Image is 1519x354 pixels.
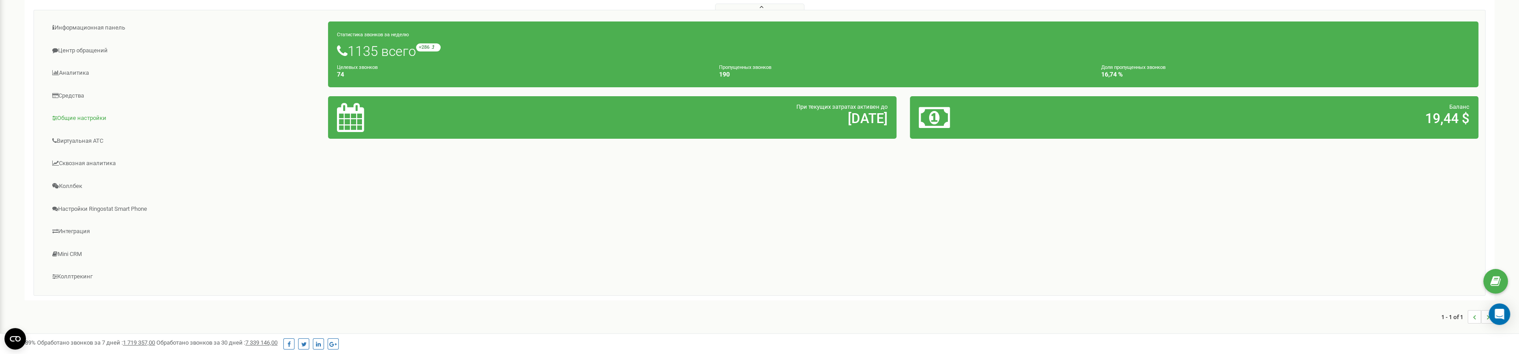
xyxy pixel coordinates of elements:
[41,40,328,62] a: Центр обращений
[41,266,328,288] a: Коллтрекинг
[719,71,1088,78] h4: 190
[337,43,1469,59] h1: 1135 всего
[123,339,155,346] u: 1 719 357,00
[41,243,328,265] a: Mini CRM
[1107,111,1469,126] h2: 19,44 $
[337,32,409,38] small: Статистика звонков за неделю
[1489,303,1510,325] div: Open Intercom Messenger
[41,198,328,220] a: Настройки Ringostat Smart Phone
[525,111,888,126] h2: [DATE]
[41,153,328,175] a: Сквозная аналитика
[41,62,328,84] a: Аналитика
[416,43,441,51] small: +286
[1101,64,1165,70] small: Доля пропущенных звонков
[41,17,328,39] a: Информационная панель
[337,71,706,78] h4: 74
[337,64,378,70] small: Целевых звонков
[1441,301,1494,333] nav: ...
[1101,71,1469,78] h4: 16,74 %
[41,175,328,197] a: Коллбек
[1441,310,1468,324] span: 1 - 1 of 1
[4,328,26,350] button: Open CMP widget
[41,221,328,243] a: Интеграция
[796,103,888,110] span: При текущих затратах активен до
[41,107,328,129] a: Общие настройки
[1449,103,1469,110] span: Баланс
[245,339,278,346] u: 7 339 146,00
[37,339,155,346] span: Обработано звонков за 7 дней :
[41,85,328,107] a: Средства
[41,130,328,152] a: Виртуальная АТС
[156,339,278,346] span: Обработано звонков за 30 дней :
[719,64,771,70] small: Пропущенных звонков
